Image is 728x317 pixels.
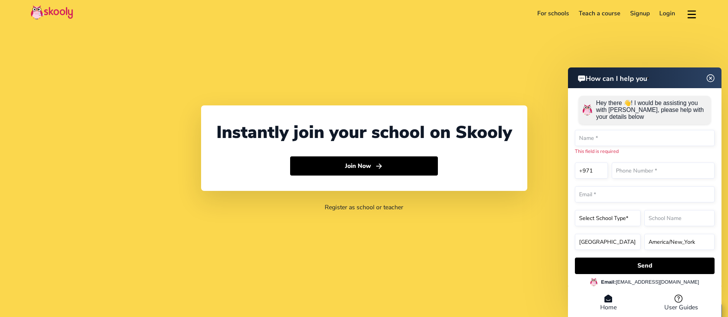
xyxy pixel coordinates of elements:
button: menu outline [686,7,697,20]
a: Teach a course [574,7,625,20]
img: Skooly [31,5,73,20]
button: Join Nowarrow forward outline [290,156,438,176]
a: For schools [532,7,574,20]
a: Register as school or teacher [325,203,403,212]
a: Signup [625,7,655,20]
div: Instantly join your school on Skooly [216,121,512,144]
ion-icon: arrow forward outline [375,162,383,170]
a: Login [655,7,680,20]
